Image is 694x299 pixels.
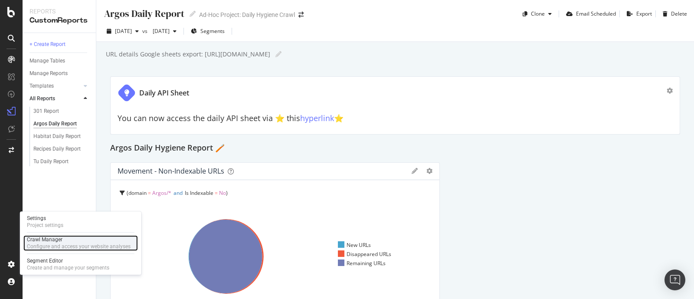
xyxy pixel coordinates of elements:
[149,27,170,35] span: 2025 Aug. 14th
[33,107,90,116] a: 301 Report
[29,56,65,66] div: Manage Tables
[23,256,138,272] a: Segment EditorCreate and manage your segments
[519,7,555,21] button: Clone
[27,257,109,264] div: Segment Editor
[105,50,270,59] div: URL details Google sheets export: [URL][DOMAIN_NAME]
[659,7,687,21] button: Delete
[563,7,616,21] button: Email Scheduled
[29,69,90,78] a: Manage Reports
[338,241,371,249] div: New URLs
[103,24,142,38] button: [DATE]
[29,69,68,78] div: Manage Reports
[33,145,90,154] a: Recipes Daily Report
[23,214,138,230] a: SettingsProject settings
[636,10,652,17] div: Export
[27,215,63,222] div: Settings
[671,10,687,17] div: Delete
[115,27,132,35] span: 2025 Sep. 11th
[190,11,196,17] i: Edit report name
[300,113,334,123] a: hyperlink
[338,250,391,258] div: Disappeared URLs
[576,10,616,17] div: Email Scheduled
[110,141,680,155] div: Argos Daily Hygiene Report 🪥
[33,132,81,141] div: Habitat Daily Report
[531,10,545,17] div: Clone
[33,157,69,166] div: Tu Daily Report
[27,243,131,250] div: Configure and access your website analyses
[623,7,652,21] button: Export
[665,269,685,290] div: Open Intercom Messenger
[338,260,386,267] div: Remaining URLs
[27,222,63,229] div: Project settings
[29,16,89,26] div: CustomReports
[118,114,673,123] h2: You can now access the daily API sheet via ⭐️ this ⭐️
[667,88,673,94] div: gear
[142,27,149,35] span: vs
[128,189,147,197] span: domain
[148,189,151,197] span: =
[29,94,81,103] a: All Reports
[187,24,228,38] button: Segments
[29,40,90,49] a: + Create Report
[33,132,90,141] a: Habitat Daily Report
[219,189,226,197] span: No
[103,7,184,20] div: Argos Daily Report
[29,82,54,91] div: Templates
[33,119,90,128] a: Argos Daily Report
[118,167,224,175] div: Movement - non-indexable URLs
[23,235,138,251] a: Crawl ManagerConfigure and access your website analyses
[33,145,81,154] div: Recipes Daily Report
[139,88,189,98] div: Daily API Sheet
[275,51,282,57] i: Edit report name
[215,189,218,197] span: =
[29,40,65,49] div: + Create Report
[29,7,89,16] div: Reports
[27,236,131,243] div: Crawl Manager
[33,119,77,128] div: Argos Daily Report
[110,141,225,155] h2: Argos Daily Hygiene Report 🪥
[27,264,109,271] div: Create and manage your segments
[149,24,180,38] button: [DATE]
[185,189,213,197] span: Is Indexable
[199,10,295,19] div: Ad-Hoc Project: Daily Hygiene Crawl
[29,82,81,91] a: Templates
[426,168,432,174] div: gear
[152,189,171,197] span: Argos/*
[33,107,59,116] div: 301 Report
[200,27,225,35] span: Segments
[29,94,55,103] div: All Reports
[110,76,680,135] div: Daily API SheetYou can now access the daily API sheet via ⭐️ thishyperlink⭐️
[33,157,90,166] a: Tu Daily Report
[29,56,90,66] a: Manage Tables
[173,189,183,197] span: and
[298,12,304,18] div: arrow-right-arrow-left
